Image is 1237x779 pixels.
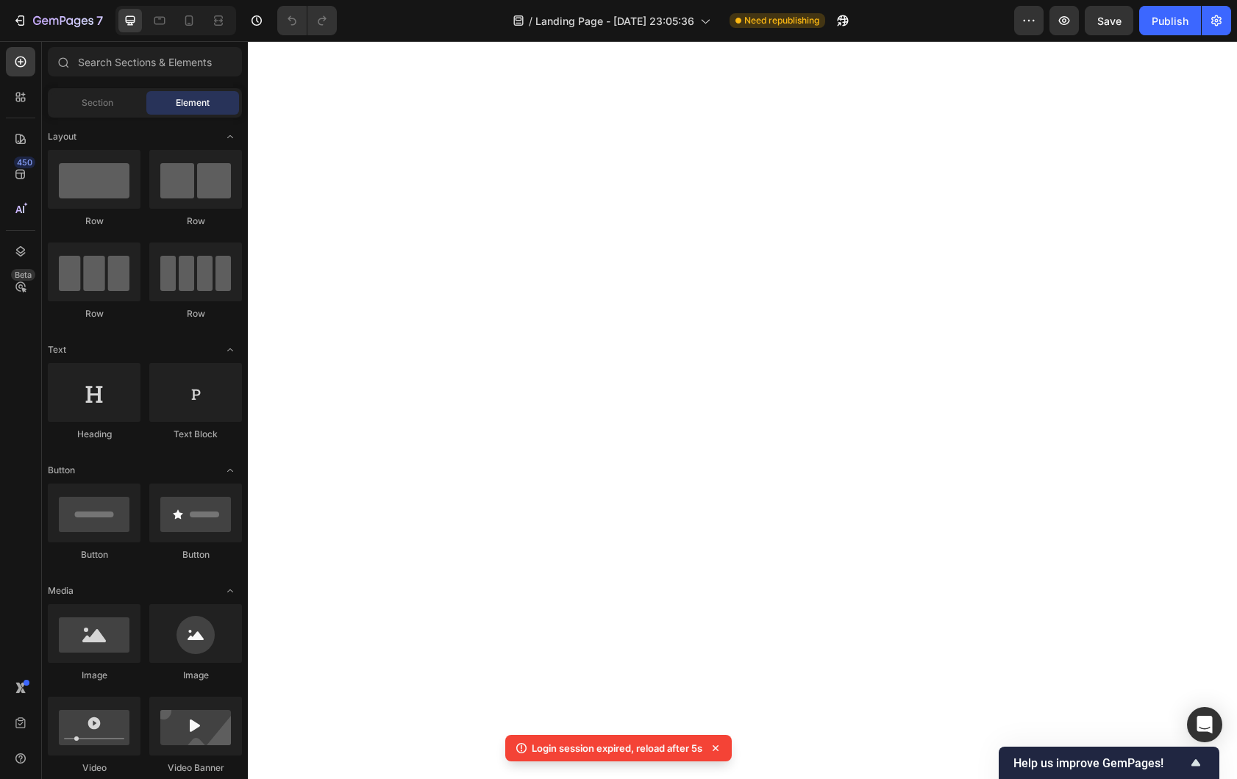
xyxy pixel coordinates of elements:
[149,761,242,775] div: Video Banner
[1187,707,1222,742] div: Open Intercom Messenger
[535,13,694,29] span: Landing Page - [DATE] 23:05:36
[1139,6,1201,35] button: Publish
[149,307,242,320] div: Row
[218,579,242,603] span: Toggle open
[218,125,242,148] span: Toggle open
[48,307,140,320] div: Row
[1013,754,1205,772] button: Show survey - Help us improve GemPages!
[248,41,1237,779] iframe: Design area
[529,13,532,29] span: /
[176,96,210,110] span: Element
[6,6,110,35] button: 7
[1152,13,1188,29] div: Publish
[48,548,140,561] div: Button
[11,269,35,281] div: Beta
[149,669,242,682] div: Image
[48,428,140,441] div: Heading
[48,47,242,76] input: Search Sections & Elements
[1097,15,1122,27] span: Save
[48,669,140,682] div: Image
[277,6,337,35] div: Undo/Redo
[48,584,74,597] span: Media
[1013,756,1187,770] span: Help us improve GemPages!
[149,215,242,228] div: Row
[14,157,35,168] div: 450
[149,548,242,561] div: Button
[82,96,113,110] span: Section
[48,464,75,477] span: Button
[218,338,242,362] span: Toggle open
[218,459,242,482] span: Toggle open
[532,741,702,755] p: Login session expired, reload after 5s
[48,761,140,775] div: Video
[96,12,103,29] p: 7
[48,130,76,143] span: Layout
[48,343,66,356] span: Text
[1085,6,1133,35] button: Save
[744,14,819,27] span: Need republishing
[149,428,242,441] div: Text Block
[48,215,140,228] div: Row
